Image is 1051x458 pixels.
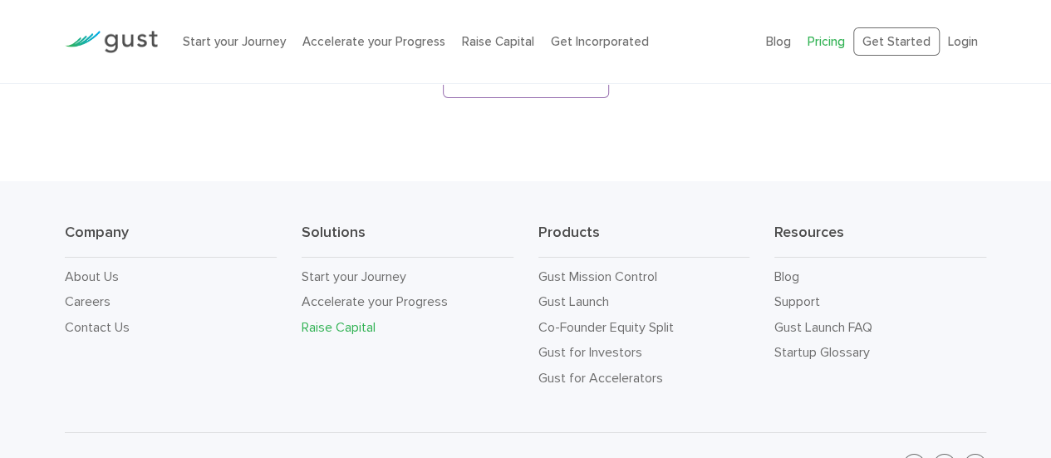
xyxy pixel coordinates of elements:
[538,223,750,258] h3: Products
[808,34,845,49] a: Pricing
[538,319,674,335] a: Co-Founder Equity Split
[538,268,657,284] a: Gust Mission Control
[183,34,286,49] a: Start your Journey
[302,223,513,258] h3: Solutions
[538,293,609,309] a: Gust Launch
[302,319,376,335] a: Raise Capital
[302,268,406,284] a: Start your Journey
[65,223,277,258] h3: Company
[766,34,791,49] a: Blog
[302,293,448,309] a: Accelerate your Progress
[774,319,872,335] a: Gust Launch FAQ
[538,344,642,360] a: Gust for Investors
[774,344,870,360] a: Startup Glossary
[853,27,940,57] a: Get Started
[774,223,986,258] h3: Resources
[551,34,649,49] a: Get Incorporated
[948,34,978,49] a: Login
[774,268,799,284] a: Blog
[65,319,130,335] a: Contact Us
[65,293,111,309] a: Careers
[302,34,445,49] a: Accelerate your Progress
[462,34,534,49] a: Raise Capital
[65,31,158,53] img: Gust Logo
[538,370,663,386] a: Gust for Accelerators
[774,293,820,309] a: Support
[65,268,119,284] a: About Us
